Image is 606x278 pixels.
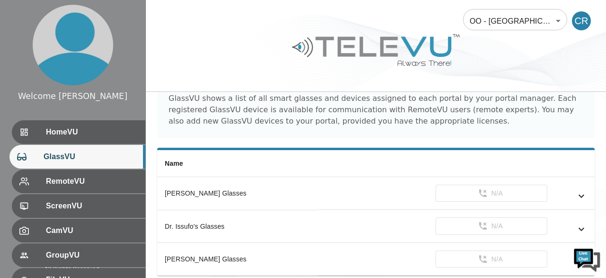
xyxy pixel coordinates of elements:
div: OO - [GEOGRAPHIC_DATA] - [PERSON_NAME] [463,8,567,34]
span: GroupVU [46,250,138,261]
span: Name [165,160,183,167]
table: simple table [157,150,595,276]
div: [PERSON_NAME] Glasses [165,188,311,198]
img: Chat Widget [573,245,601,273]
img: profile.png [33,5,113,85]
div: GroupVU [12,243,145,267]
span: We're online! [55,81,131,176]
div: HomeVU [12,120,145,144]
span: GlassVU [44,151,138,162]
div: Welcome [PERSON_NAME] [18,90,127,102]
div: GlassVU shows a list of all smart glasses and devices assigned to each portal by your portal mana... [169,93,583,127]
div: GlassVU [9,145,145,169]
span: CamVU [46,225,138,236]
span: ScreenVU [46,200,138,212]
span: HomeVU [46,126,138,138]
img: d_736959983_company_1615157101543_736959983 [16,44,40,68]
div: Chat with us now [49,50,159,62]
div: RemoteVU [12,170,145,193]
span: RemoteVU [46,176,138,187]
img: Logo [291,30,461,70]
textarea: Type your message and hit 'Enter' [5,181,180,214]
div: CR [572,11,591,30]
div: Dr. Issufo's Glasses [165,222,311,231]
div: Minimize live chat window [155,5,178,27]
div: [PERSON_NAME] Glasses [165,254,311,264]
div: CamVU [12,219,145,242]
div: ScreenVU [12,194,145,218]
